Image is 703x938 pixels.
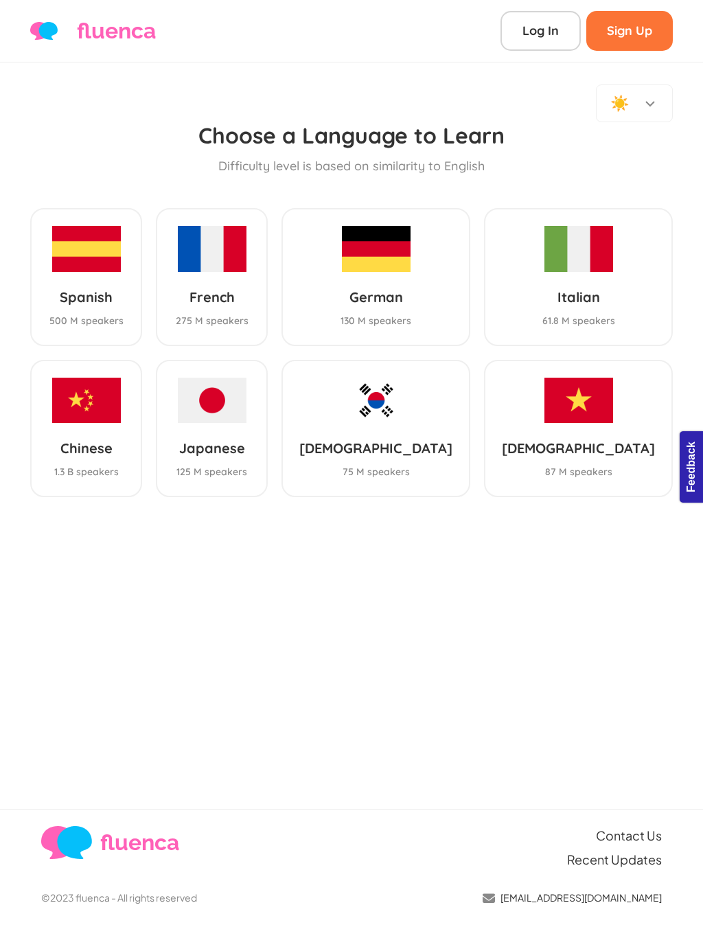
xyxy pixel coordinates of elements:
h3: Spanish [49,288,124,306]
h3: [DEMOGRAPHIC_DATA] [502,439,655,457]
img: spain.png [52,226,121,271]
iframe: Ybug feedback widget [676,428,703,510]
span: fluenca [77,14,156,47]
div: 125 M speakers [176,465,247,479]
div: 1.3 B speakers [54,465,119,479]
img: germany.png [342,226,411,271]
a: [DEMOGRAPHIC_DATA]75 M speakers [281,360,470,497]
div: 500 M speakers [49,314,124,328]
h3: German [341,288,411,306]
a: Recent Updates [567,850,662,869]
a: [DEMOGRAPHIC_DATA]87 M speakers [484,360,673,497]
a: Log In [500,11,581,51]
h3: Japanese [176,439,247,457]
img: vietnam.png [544,378,613,423]
h1: Choose a Language to Learn [30,122,673,148]
div: 61.8 M speakers [542,314,615,328]
a: Contact Us [596,826,662,845]
p: [EMAIL_ADDRESS][DOMAIN_NAME] [500,891,662,905]
img: china.png [52,378,121,423]
a: French275 M speakers [156,208,268,345]
a: Japanese125 M speakers [156,360,268,497]
a: Italian61.8 M speakers [484,208,673,345]
div: 130 M speakers [341,314,411,328]
div: ☀️ [610,92,629,115]
a: Sign Up [586,11,673,51]
div: 87 M speakers [502,465,655,479]
a: [EMAIL_ADDRESS][DOMAIN_NAME] [483,891,662,905]
img: japan.png [178,378,246,423]
h3: French [176,288,249,306]
a: Spanish500 M speakers [30,208,142,345]
img: france.png [178,226,246,271]
div: 275 M speakers [176,314,249,328]
p: Difficulty level is based on similarity to English [30,157,673,175]
p: ©2023 fluenca - All rights reserved [41,891,197,905]
div: 75 M speakers [299,465,452,479]
a: German130 M speakers [281,208,470,345]
h3: Italian [542,288,615,306]
img: south-korea.png [342,378,411,423]
a: Chinese1.3 B speakers [30,360,142,497]
h3: Chinese [54,439,119,457]
span: fluenca [100,826,179,859]
img: italy.png [544,226,613,271]
button: Feedback [7,4,78,27]
h3: [DEMOGRAPHIC_DATA] [299,439,452,457]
